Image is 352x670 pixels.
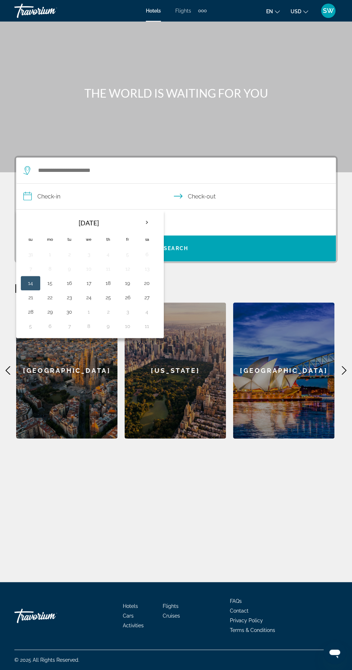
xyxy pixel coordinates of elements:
[175,8,191,14] a: Flights
[141,321,153,331] button: Day 11
[64,264,75,274] button: Day 9
[16,235,336,261] button: Search
[14,657,79,663] span: © 2025 All Rights Reserved.
[122,307,133,317] button: Day 3
[102,307,114,317] button: Day 2
[323,7,334,14] span: SW
[102,278,114,288] button: Day 18
[16,303,117,439] a: [GEOGRAPHIC_DATA]
[14,1,86,20] a: Travorium
[141,278,153,288] button: Day 20
[40,214,137,231] th: [DATE]
[44,307,56,317] button: Day 29
[266,6,280,17] button: Change language
[125,303,226,439] a: [US_STATE]
[83,278,94,288] button: Day 17
[25,321,36,331] button: Day 5
[64,307,75,317] button: Day 30
[14,605,86,627] a: Travorium
[102,264,114,274] button: Day 11
[25,278,36,288] button: Day 14
[164,245,188,251] span: Search
[122,292,133,303] button: Day 26
[25,292,36,303] button: Day 21
[83,292,94,303] button: Day 24
[141,292,153,303] button: Day 27
[44,278,56,288] button: Day 15
[141,307,153,317] button: Day 4
[83,321,94,331] button: Day 8
[323,641,346,664] iframe: Button to launch messaging window
[44,292,56,303] button: Day 22
[64,321,75,331] button: Day 7
[44,321,56,331] button: Day 6
[230,598,242,604] a: FAQs
[122,264,133,274] button: Day 12
[146,8,161,14] a: Hotels
[64,249,75,259] button: Day 2
[83,264,94,274] button: Day 10
[163,603,179,609] a: Flights
[163,613,180,619] a: Cruises
[64,278,75,288] button: Day 16
[83,249,94,259] button: Day 3
[230,608,249,614] a: Contact
[14,281,338,295] h2: Featured Destinations
[198,5,207,17] button: Extra navigation items
[122,278,133,288] button: Day 19
[41,86,311,100] h1: THE WORLD IS WAITING FOR YOU
[102,292,114,303] button: Day 25
[44,264,56,274] button: Day 8
[141,249,153,259] button: Day 6
[122,249,133,259] button: Day 5
[25,249,36,259] button: Day 31
[16,210,336,235] button: Travelers: 2 adults, 0 children
[123,623,144,628] a: Activities
[25,264,36,274] button: Day 7
[16,184,336,210] button: Check in and out dates
[102,249,114,259] button: Day 4
[123,603,138,609] a: Hotels
[123,613,134,619] a: Cars
[319,3,338,18] button: User Menu
[141,264,153,274] button: Day 13
[64,292,75,303] button: Day 23
[291,9,301,14] span: USD
[16,158,336,261] div: Search widget
[266,9,273,14] span: en
[233,303,334,439] a: [GEOGRAPHIC_DATA]
[137,214,157,231] button: Next month
[122,321,133,331] button: Day 10
[25,307,36,317] button: Day 28
[102,321,114,331] button: Day 9
[83,307,94,317] button: Day 1
[44,249,56,259] button: Day 1
[230,618,263,623] a: Privacy Policy
[230,627,275,633] a: Terms & Conditions
[291,6,308,17] button: Change currency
